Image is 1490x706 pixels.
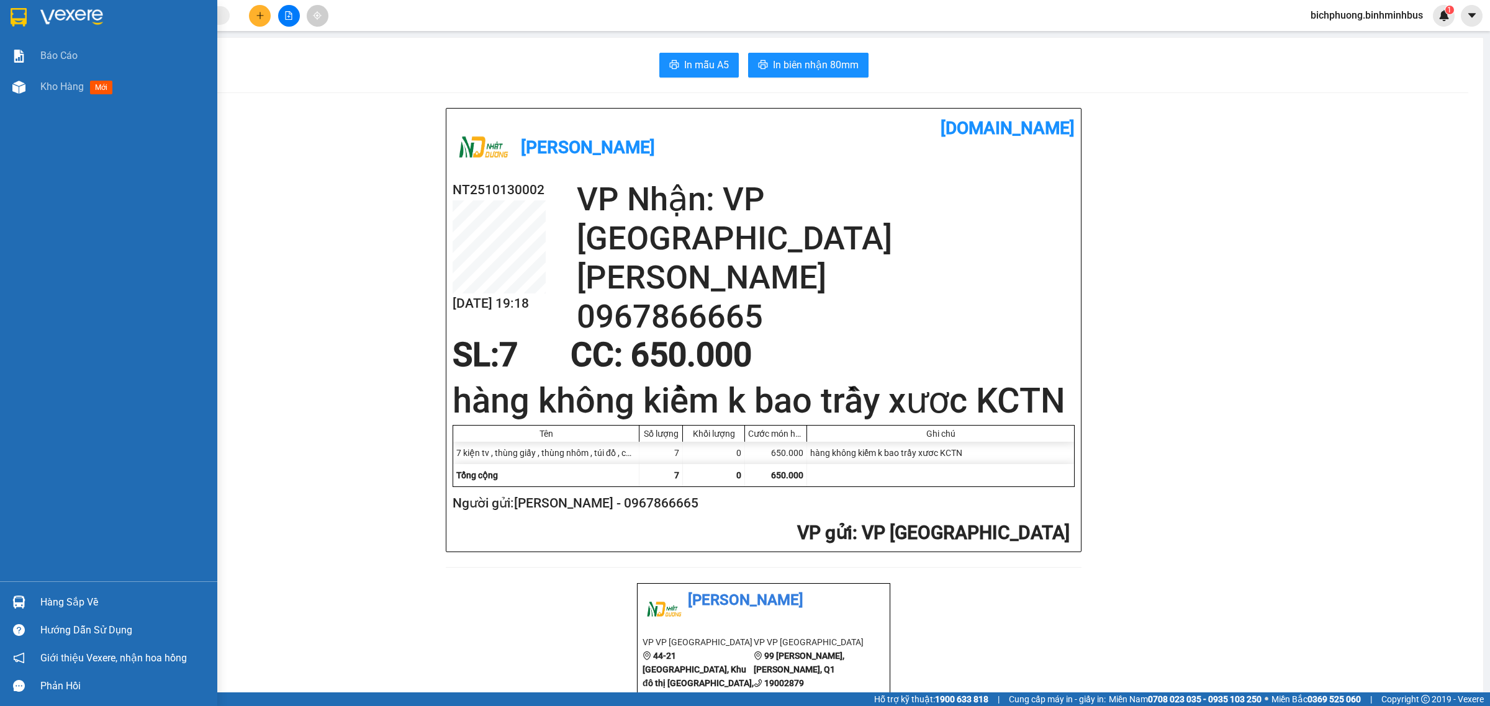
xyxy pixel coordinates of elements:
span: 0 [736,470,741,480]
h2: [DATE] 19:18 [453,293,546,314]
b: [PERSON_NAME] [521,137,655,158]
div: CC : 650.000 [563,336,759,373]
span: 1 [1447,6,1452,14]
h1: hàng không kiểm k bao trầy xươc KCTN [453,377,1075,425]
span: SL: [453,336,499,374]
img: logo.jpg [453,118,515,180]
strong: 0369 525 060 [1307,694,1361,704]
div: 0 [683,442,745,464]
span: printer [669,60,679,71]
sup: 1 [1445,6,1454,14]
div: Hàng sắp về [40,593,208,612]
span: aim [313,11,322,20]
h2: VP Nhận: VP [GEOGRAPHIC_DATA] [70,72,322,150]
div: Số lượng [643,429,679,439]
span: 650.000 [771,470,803,480]
span: question-circle [13,624,25,636]
span: 7 [674,470,679,480]
span: printer [758,60,768,71]
span: bichphuong.binhminhbus [1301,7,1433,23]
img: icon-new-feature [1438,10,1450,21]
div: Khối lượng [686,429,741,439]
span: Giới thiệu Vexere, nhận hoa hồng [40,650,187,666]
button: aim [307,5,328,27]
b: 99 [PERSON_NAME], [PERSON_NAME], Q1 [754,651,844,674]
button: printerIn biên nhận 80mm [748,53,869,78]
img: warehouse-icon [12,81,25,94]
div: 650.000 [745,442,807,464]
span: phone [754,679,762,687]
button: plus [249,5,271,27]
h2: NT2510130002 [453,180,546,200]
span: file-add [284,11,293,20]
span: Kho hàng [40,81,84,92]
span: caret-down [1466,10,1478,21]
div: 7 kiện tv , thùng giấy , thùng nhôm , túi đồ , cái kệ (Khác) [453,442,639,464]
b: 19002879 [764,678,804,688]
strong: 1900 633 818 [935,694,988,704]
div: Cước món hàng [748,429,803,439]
strong: 0708 023 035 - 0935 103 250 [1148,694,1262,704]
li: [PERSON_NAME] [643,589,885,612]
span: copyright [1421,695,1430,704]
span: message [13,680,25,692]
div: Ghi chú [810,429,1071,439]
span: VP gửi [797,522,852,543]
img: logo.jpg [7,10,69,72]
span: | [998,692,1000,706]
li: VP VP [GEOGRAPHIC_DATA] [754,635,865,649]
span: 7 [499,336,518,374]
span: Tổng cộng [456,470,498,480]
h2: : VP [GEOGRAPHIC_DATA] [453,521,1070,546]
h2: Người gửi: [PERSON_NAME] - 0967866665 [453,493,1070,514]
span: notification [13,652,25,664]
img: warehouse-icon [12,596,25,609]
button: file-add [278,5,300,27]
h2: VP Nhận: VP [GEOGRAPHIC_DATA] [577,180,1075,258]
span: mới [90,81,112,94]
b: [DOMAIN_NAME] [941,118,1075,138]
span: In biên nhận 80mm [773,57,859,73]
span: Hỗ trợ kỹ thuật: [874,692,988,706]
span: Báo cáo [40,48,78,63]
span: plus [256,11,264,20]
img: logo.jpg [643,589,686,632]
button: caret-down [1461,5,1483,27]
div: Tên [456,429,636,439]
img: solution-icon [12,50,25,63]
div: Hướng dẫn sử dụng [40,621,208,640]
img: logo-vxr [11,8,27,27]
h2: NT2510130002 [7,72,100,92]
div: 7 [639,442,683,464]
h2: [PERSON_NAME] [577,258,1075,297]
div: Phản hồi [40,677,208,695]
span: In mẫu A5 [684,57,729,73]
span: environment [643,651,651,660]
span: environment [754,651,762,660]
span: Miền Bắc [1271,692,1361,706]
span: Cung cấp máy in - giấy in: [1009,692,1106,706]
li: VP VP [GEOGRAPHIC_DATA] [643,635,754,649]
button: printerIn mẫu A5 [659,53,739,78]
div: hàng không kiểm k bao trầy xươc KCTN [807,442,1074,464]
b: [PERSON_NAME] [75,29,209,50]
h2: 0967866665 [577,297,1075,336]
span: | [1370,692,1372,706]
span: ⚪️ [1265,697,1268,702]
span: Miền Nam [1109,692,1262,706]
